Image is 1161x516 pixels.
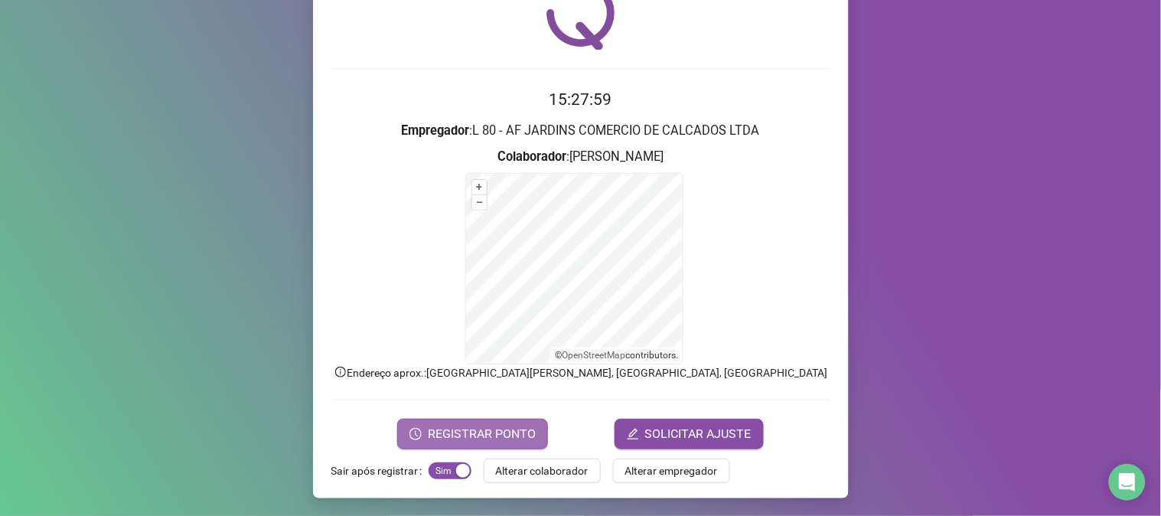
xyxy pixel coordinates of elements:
[331,147,830,167] h3: : [PERSON_NAME]
[331,121,830,141] h3: : L 80 - AF JARDINS COMERCIO DE CALCADOS LTDA
[613,459,730,483] button: Alterar empregador
[645,425,752,443] span: SOLICITAR AJUSTE
[334,365,347,379] span: info-circle
[555,350,678,361] li: © contributors.
[615,419,764,449] button: editSOLICITAR AJUSTE
[428,425,536,443] span: REGISTRAR PONTO
[496,462,589,479] span: Alterar colaborador
[484,459,601,483] button: Alterar colaborador
[562,350,625,361] a: OpenStreetMap
[409,428,422,440] span: clock-circle
[472,180,487,194] button: +
[627,428,639,440] span: edit
[331,459,429,483] label: Sair após registrar
[625,462,718,479] span: Alterar empregador
[472,195,487,210] button: –
[402,123,470,138] strong: Empregador
[331,364,830,381] p: Endereço aprox. : [GEOGRAPHIC_DATA][PERSON_NAME], [GEOGRAPHIC_DATA], [GEOGRAPHIC_DATA]
[497,149,566,164] strong: Colaborador
[550,90,612,109] time: 15:27:59
[397,419,548,449] button: REGISTRAR PONTO
[1109,464,1146,501] div: Open Intercom Messenger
